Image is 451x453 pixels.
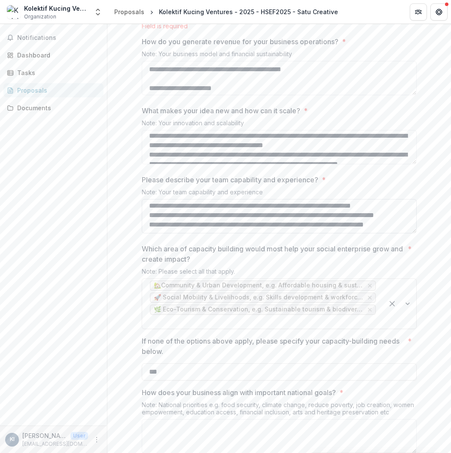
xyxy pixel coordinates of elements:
div: Kolektif Kucing Ventures - 2025 - HSEF2025 - Satu Creative [159,7,338,16]
p: How do you generate revenue for your business operations? [142,36,338,47]
div: Note: Your team capability and experience [142,188,417,199]
div: Note: Your business model and financial sustainability [142,50,417,61]
button: Open entity switcher [92,3,104,21]
p: [EMAIL_ADDRESS][DOMAIN_NAME] [22,440,88,448]
button: Notifications [3,31,104,45]
span: 🏡Community & Urban Development, e.g. Affordable housing & sustainable cities [154,282,364,289]
nav: breadcrumb [111,6,341,18]
span: 🚀 Social Mobility & Livelihoods, e.g. Skills development & workforce readiness [154,294,363,301]
div: Note: National priorities e.g. food security, climate change, reduce poverty, job creation, women... [142,401,417,419]
div: Clear selected options [385,297,399,311]
div: Remove 🌿 Eco-Tourism & Conservation, e.g. Sustainable tourism & biodiversity protection [366,305,374,314]
p: [PERSON_NAME] [22,431,67,440]
div: Dashboard [17,51,97,60]
div: Field is required [142,22,417,30]
span: Organization [24,13,56,21]
p: User [70,432,88,440]
img: Kolektif Kucing Ventures [7,5,21,19]
button: Partners [410,3,427,21]
a: Tasks [3,66,104,80]
button: More [91,435,102,445]
div: Kolektif Kucing Ventures [24,4,88,13]
span: Notifications [17,34,100,42]
div: Note: Your innovation and scalability [142,119,417,130]
button: Get Help [430,3,448,21]
p: How does your business align with important national goals? [142,387,336,398]
div: Remove 🏡Community & Urban Development, e.g. Affordable housing & sustainable cities [366,281,374,290]
a: Proposals [3,83,104,97]
div: Khairina Ibrahim [10,437,15,442]
a: Documents [3,101,104,115]
a: Proposals [111,6,148,18]
div: Tasks [17,68,97,77]
div: Note: Please select all that apply. [142,268,417,278]
div: Documents [17,103,97,112]
p: What makes your idea new and how can it scale? [142,106,300,116]
span: 🌿 Eco-Tourism & Conservation, e.g. Sustainable tourism & biodiversity protection [154,306,364,313]
p: Which area of capacity building would most help your social enterprise grow and create impact? [142,244,404,264]
div: Proposals [17,86,97,95]
p: Please describe your team capability and experience? [142,175,318,185]
div: Remove 🚀 Social Mobility & Livelihoods, e.g. Skills development & workforce readiness [366,293,374,302]
div: Proposals [114,7,144,16]
a: Dashboard [3,48,104,62]
p: If none of the options above apply, please specify your capacity-building needs below. [142,336,404,356]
